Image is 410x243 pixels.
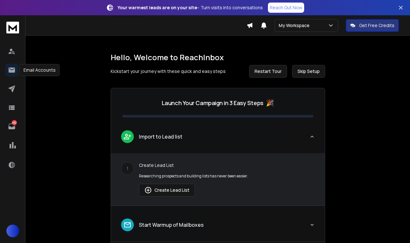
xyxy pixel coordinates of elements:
[111,153,325,205] div: leadImport to Lead list
[279,22,312,29] p: My Workspace
[118,4,197,11] strong: Your warmest leads are on your site
[6,22,19,33] img: logo
[19,64,60,76] div: Email Accounts
[139,184,195,197] button: Create Lead List
[12,120,17,125] p: 462
[144,186,152,194] img: lead
[292,65,325,78] button: Skip Setup
[123,132,132,140] img: lead
[162,98,263,107] p: Launch Your Campaign in 3 Easy Steps
[270,4,302,11] p: Reach Out Now
[249,65,287,78] button: Restart Tour
[139,162,315,168] p: Create Lead List
[359,22,394,29] p: Get Free Credits
[111,125,325,153] button: leadImport to Lead list
[139,133,182,140] p: Import to Lead list
[111,52,325,62] h1: Hello , Welcome to ReachInbox
[5,120,18,133] a: 462
[111,213,325,241] button: leadStart Warmup of Mailboxes
[268,3,304,13] a: Reach Out Now
[139,174,315,179] p: Researching prospects and building lists has never been easier.
[346,19,399,32] button: Get Free Credits
[266,98,274,107] span: 🎉
[139,221,204,229] p: Start Warmup of Mailboxes
[123,221,132,229] img: lead
[111,68,226,75] p: Kickstart your journey with these quick and easy steps
[118,4,263,11] p: – Turn visits into conversations
[297,68,320,75] span: Skip Setup
[121,162,134,175] div: 1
